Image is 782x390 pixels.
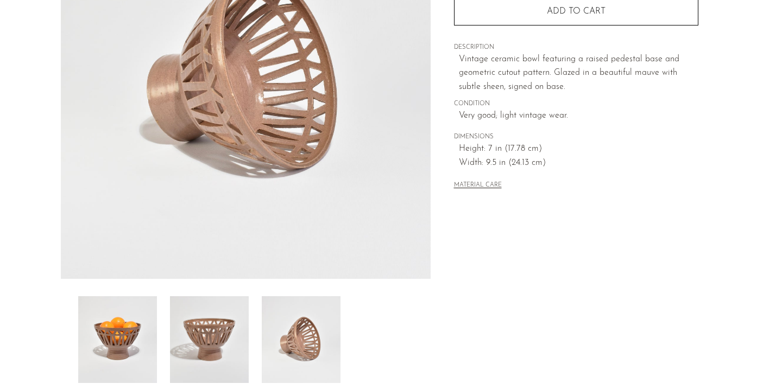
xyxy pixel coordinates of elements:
[454,99,698,109] span: CONDITION
[262,296,340,383] img: Ceramic Pedestal Bowl
[459,109,698,123] span: Very good; light vintage wear.
[454,182,502,190] button: MATERIAL CARE
[454,132,698,142] span: DIMENSIONS
[454,43,698,53] span: DESCRIPTION
[78,296,157,383] img: Ceramic Pedestal Bowl
[170,296,249,383] img: Ceramic Pedestal Bowl
[547,7,606,16] span: Add to cart
[459,156,698,170] span: Width: 9.5 in (24.13 cm)
[459,142,698,156] span: Height: 7 in (17.78 cm)
[459,53,698,94] p: Vintage ceramic bowl featuring a raised pedestal base and geometric cutout pattern. Glazed in a b...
